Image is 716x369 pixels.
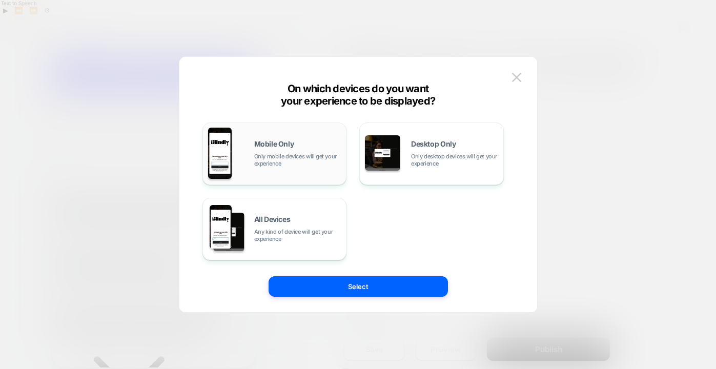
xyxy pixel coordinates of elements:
[166,19,168,37] div: :
[269,276,448,297] button: Select
[281,83,435,107] span: On which devices do you want your experience to be displayed?
[14,24,108,33] strong: 47% OFF Flash sale ends in:
[142,19,145,37] div: :
[254,153,341,167] span: Only mobile devices will get your experience
[148,19,163,28] div: 34
[171,30,186,34] div: Sec
[411,153,498,167] span: Only desktop devices will get your experience
[171,19,186,28] div: 29
[125,30,140,34] div: Hrs
[148,30,163,34] div: Min
[125,19,140,28] div: 6
[254,228,341,242] span: Any kind of device will get your experience
[512,73,521,81] img: close
[411,140,456,148] span: Desktop Only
